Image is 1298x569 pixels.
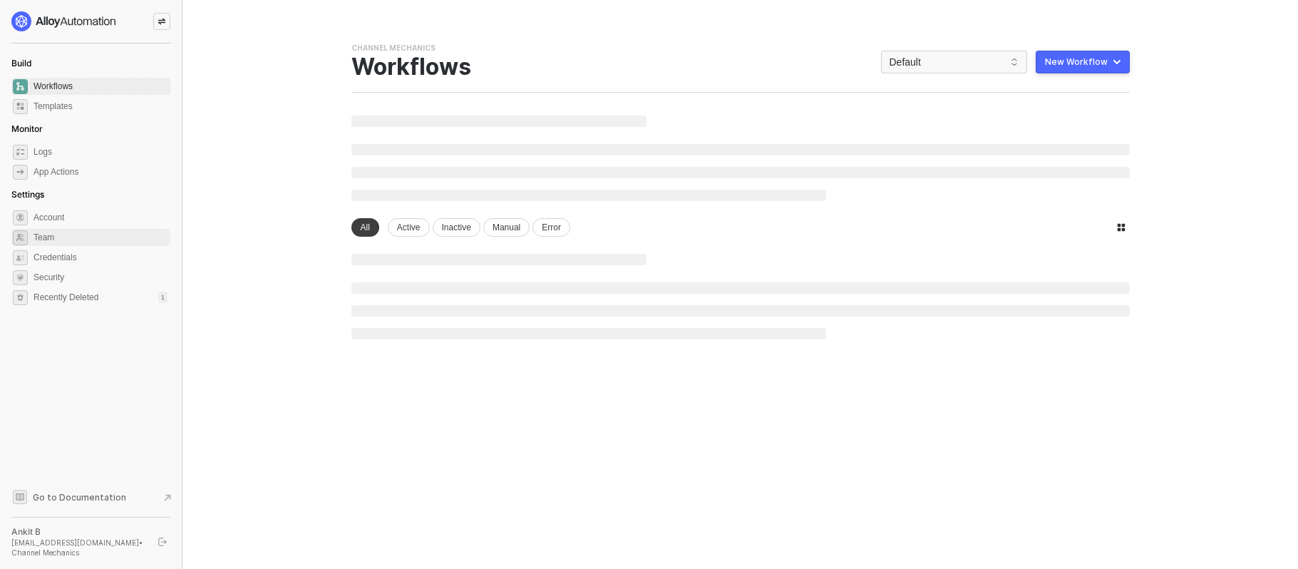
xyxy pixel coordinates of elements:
[11,123,43,134] span: Monitor
[13,165,28,180] span: icon-app-actions
[11,189,44,200] span: Settings
[13,230,28,245] span: team
[11,538,145,558] div: [EMAIL_ADDRESS][DOMAIN_NAME] • Channel Mechanics
[483,218,530,237] div: Manual
[13,250,28,265] span: credentials
[34,143,168,160] span: Logs
[34,229,168,246] span: Team
[34,98,168,115] span: Templates
[433,218,480,237] div: Inactive
[1045,56,1108,68] div: New Workflow
[13,99,28,114] span: marketplace
[11,488,171,506] a: Knowledge Base
[890,51,1019,73] span: Default
[158,292,168,303] div: 1
[34,209,168,226] span: Account
[11,11,170,31] a: logo
[13,290,28,305] span: settings
[13,145,28,160] span: icon-logs
[158,17,166,26] span: icon-swap
[1036,51,1130,73] button: New Workflow
[13,490,27,504] span: documentation
[11,58,31,68] span: Build
[11,526,145,538] div: Ankit B
[33,491,126,503] span: Go to Documentation
[532,218,570,237] div: Error
[34,269,168,286] span: Security
[351,43,436,53] div: Channel Mechanics
[13,270,28,285] span: security
[34,78,168,95] span: Workflows
[34,166,78,178] div: App Actions
[13,210,28,225] span: settings
[160,491,175,505] span: document-arrow
[158,538,167,546] span: logout
[351,218,379,237] div: All
[388,218,430,237] div: Active
[34,292,98,304] span: Recently Deleted
[13,79,28,94] span: dashboard
[11,11,117,31] img: logo
[351,53,505,81] div: Workflows
[34,249,168,266] span: Credentials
